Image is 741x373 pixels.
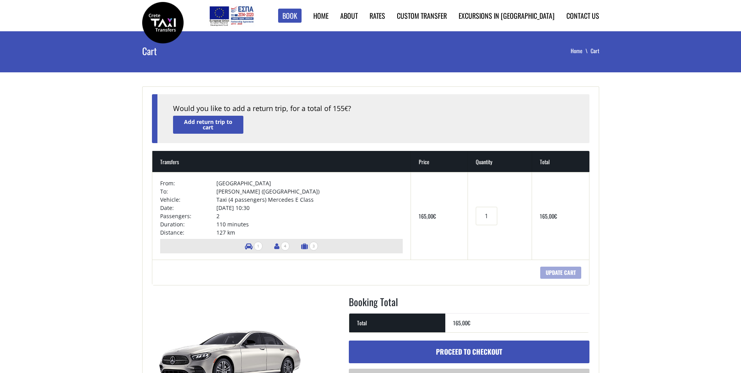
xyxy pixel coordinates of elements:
td: 2 [216,212,403,220]
td: [DATE] 10:30 [216,204,403,212]
a: Rates [370,11,385,21]
th: Total [532,151,589,172]
li: Number of passengers [270,239,293,253]
td: Vehicle: [160,195,216,204]
td: Passengers: [160,212,216,220]
span: € [468,319,470,327]
span: 4 [281,242,289,251]
a: Home [571,47,591,55]
a: Add return trip to cart [173,116,243,133]
td: 110 minutes [216,220,403,228]
td: [PERSON_NAME] ([GEOGRAPHIC_DATA]) [216,187,403,195]
a: Contact us [566,11,599,21]
input: Update cart [540,267,581,279]
li: Number of luggage items [297,239,322,253]
img: Crete Taxi Transfers | Crete Taxi Transfers Cart | Crete Taxi Transfers [142,2,184,43]
span: € [345,104,348,113]
li: Cart [591,47,599,55]
span: € [554,212,557,220]
a: Excursions in [GEOGRAPHIC_DATA] [459,11,555,21]
td: [GEOGRAPHIC_DATA] [216,179,403,187]
span: 1 [254,242,262,251]
span: 3 [309,242,318,251]
th: Price [411,151,468,172]
td: To: [160,187,216,195]
h2: Booking Total [349,295,589,314]
a: Crete Taxi Transfers | Crete Taxi Transfers Cart | Crete Taxi Transfers [142,18,184,26]
a: Book [278,9,302,23]
td: 127 km [216,228,403,237]
td: Date: [160,204,216,212]
a: About [340,11,358,21]
td: Distance: [160,228,216,237]
img: e-bannersEUERDF180X90.jpg [208,4,255,27]
td: Duration: [160,220,216,228]
div: Would you like to add a return trip, for a total of 155 ? [173,104,574,114]
bdi: 165,00 [453,319,470,327]
a: Custom Transfer [397,11,447,21]
td: Taxi (4 passengers) Mercedes E Class [216,195,403,204]
a: Proceed to checkout [349,341,589,363]
th: Quantity [468,151,532,172]
h1: Cart [142,31,296,70]
bdi: 165,00 [419,212,436,220]
th: Total [349,313,445,332]
a: Home [313,11,329,21]
td: From: [160,179,216,187]
li: Number of vehicles [241,239,266,253]
bdi: 165,00 [540,212,557,220]
th: Transfers [152,151,411,172]
span: € [433,212,436,220]
input: Transfers quantity [476,207,497,225]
